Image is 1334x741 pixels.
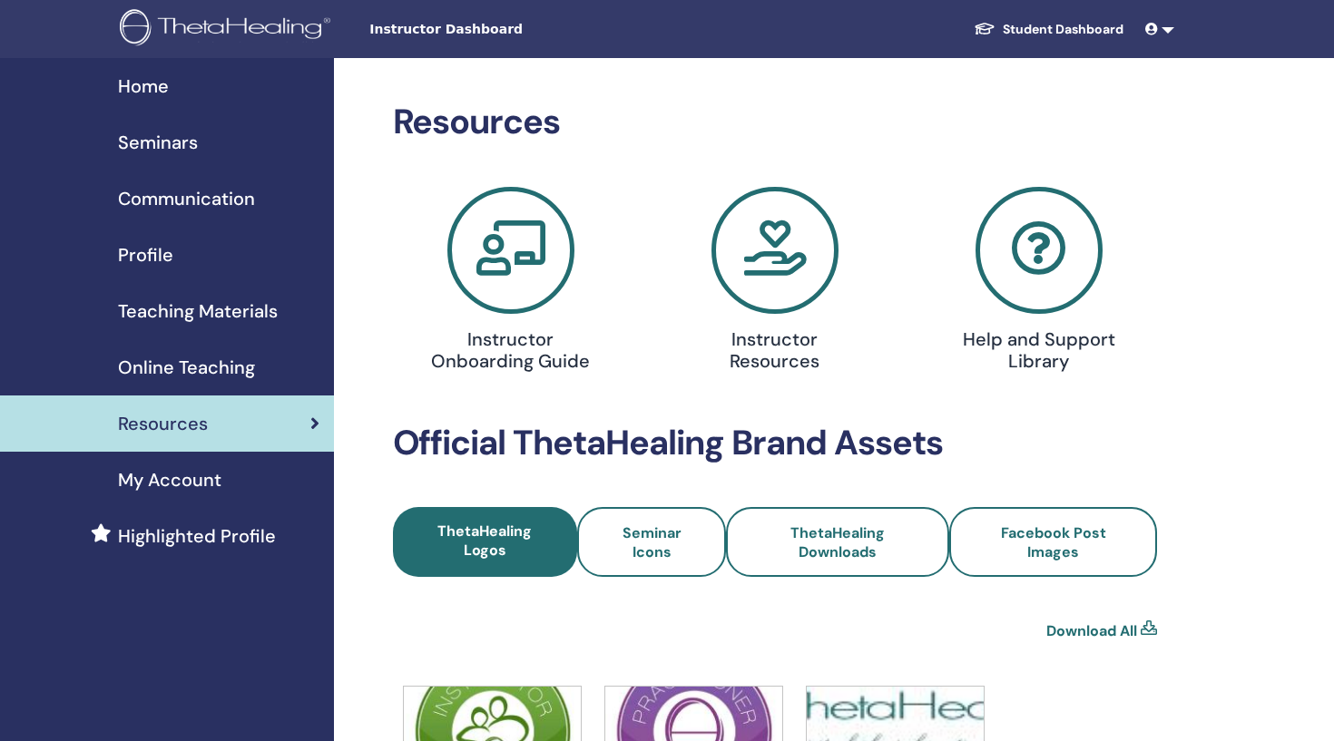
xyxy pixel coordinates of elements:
span: Home [118,73,169,100]
span: Facebook Post Images [1001,523,1106,561]
img: graduation-cap-white.svg [974,21,996,36]
a: Instructor Onboarding Guide [390,187,633,379]
h4: Instructor Resources [690,328,859,372]
span: ThetaHealing Downloads [790,523,885,561]
a: Student Dashboard [959,13,1138,46]
a: Help and Support Library [917,187,1160,379]
span: Profile [118,241,173,268]
span: Seminar Icons [623,523,682,561]
a: Facebook Post Images [949,507,1157,577]
h4: Instructor Onboarding Guide [427,328,596,372]
a: Instructor Resources [653,187,896,379]
h4: Help and Support Library [954,328,1123,372]
h2: Official ThetaHealing Brand Assets [393,423,1158,464]
span: Seminars [118,129,198,156]
span: Teaching Materials [118,297,278,325]
a: Download All [1046,620,1137,642]
h2: Resources [393,102,1158,143]
img: logo.png [120,9,337,50]
span: Communication [118,185,255,212]
span: Resources [118,410,208,437]
span: Instructor Dashboard [369,20,642,39]
a: ThetaHealing Downloads [726,507,949,577]
span: Online Teaching [118,354,255,381]
span: My Account [118,466,221,493]
span: Highlighted Profile [118,522,276,550]
a: ThetaHealing Logos [393,507,577,577]
span: ThetaHealing Logos [437,522,532,560]
a: Seminar Icons [577,507,727,577]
